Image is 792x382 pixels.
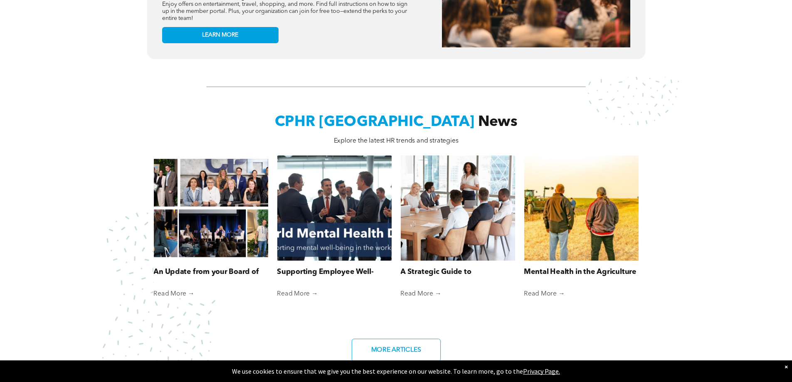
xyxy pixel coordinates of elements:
[523,367,560,375] a: Privacy Page.
[524,266,639,277] a: Mental Health in the Agriculture Industry
[202,32,238,39] span: LEARN MORE
[153,266,268,277] a: An Update from your Board of Directors – [DATE]
[351,338,440,361] a: MORE ARTICLES
[277,266,392,277] a: Supporting Employee Well-Being: How HR Plays a Role in World Mental Health Day
[400,290,515,298] a: Read More →
[785,362,788,371] div: Dismiss notification
[400,266,515,277] a: A Strategic Guide to Organization Restructuring, Part 1
[162,1,407,21] span: Enjoy offers on entertainment, travel, shopping, and more. Find full instructions on how to sign ...
[524,290,639,298] a: Read More →
[277,290,392,298] a: Read More →
[334,138,459,144] span: Explore the latest HR trends and strategies
[478,115,517,129] span: News
[153,290,268,298] a: Read More →
[275,115,474,129] span: CPHR [GEOGRAPHIC_DATA]
[162,27,279,43] a: LEARN MORE
[368,342,424,358] span: MORE ARTICLES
